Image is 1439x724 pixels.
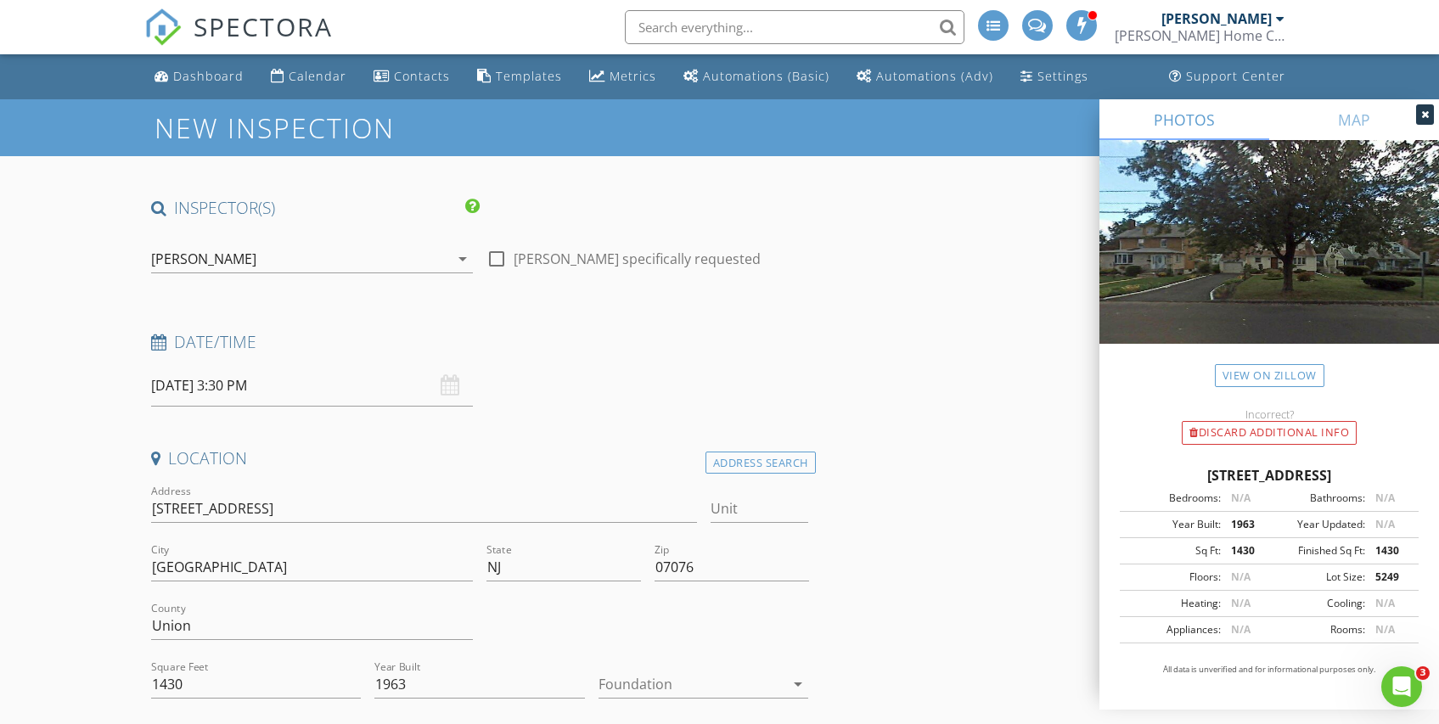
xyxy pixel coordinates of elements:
[1269,570,1365,585] div: Lot Size:
[1037,68,1088,84] div: Settings
[677,61,836,93] a: Automations (Basic)
[1375,596,1395,610] span: N/A
[625,10,964,44] input: Search everything...
[1269,622,1365,637] div: Rooms:
[1269,99,1439,140] a: MAP
[1231,622,1251,637] span: N/A
[496,68,562,84] div: Templates
[173,68,244,84] div: Dashboard
[1125,570,1221,585] div: Floors:
[1269,543,1365,558] div: Finished Sq Ft:
[144,8,182,46] img: The Best Home Inspection Software - Spectora
[1381,666,1422,707] iframe: Intercom live chat
[470,61,569,93] a: Templates
[1375,491,1395,505] span: N/A
[151,365,474,407] input: Select date
[1099,407,1439,421] div: Incorrect?
[1269,517,1365,532] div: Year Updated:
[367,61,457,93] a: Contacts
[1221,517,1269,532] div: 1963
[1125,596,1221,611] div: Heating:
[1221,543,1269,558] div: 1430
[1269,491,1365,506] div: Bathrooms:
[1416,666,1430,680] span: 3
[1231,491,1251,505] span: N/A
[1120,664,1419,676] p: All data is unverified and for informational purposes only.
[1125,517,1221,532] div: Year Built:
[610,68,656,84] div: Metrics
[1365,543,1414,558] div: 1430
[1099,140,1439,384] img: streetview
[148,61,250,93] a: Dashboard
[582,61,663,93] a: Metrics
[1186,68,1285,84] div: Support Center
[1215,364,1324,387] a: View on Zillow
[1182,421,1357,445] div: Discard Additional info
[151,447,809,469] h4: Location
[194,8,333,44] span: SPECTORA
[151,197,481,219] h4: INSPECTOR(S)
[151,331,809,353] h4: Date/Time
[1014,61,1095,93] a: Settings
[1161,10,1272,27] div: [PERSON_NAME]
[703,68,829,84] div: Automations (Basic)
[1162,61,1292,93] a: Support Center
[705,452,816,474] div: Address Search
[151,251,256,267] div: [PERSON_NAME]
[452,249,473,269] i: arrow_drop_down
[1125,543,1221,558] div: Sq Ft:
[1125,491,1221,506] div: Bedrooms:
[394,68,450,84] div: Contacts
[155,113,531,143] h1: New Inspection
[788,674,808,694] i: arrow_drop_down
[1375,517,1395,531] span: N/A
[1120,465,1419,485] div: [STREET_ADDRESS]
[876,68,993,84] div: Automations (Adv)
[1269,596,1365,611] div: Cooling:
[144,23,333,59] a: SPECTORA
[850,61,1000,93] a: Automations (Advanced)
[1231,596,1251,610] span: N/A
[1375,622,1395,637] span: N/A
[1099,99,1269,140] a: PHOTOS
[514,250,761,267] label: [PERSON_NAME] specifically requested
[1365,570,1414,585] div: 5249
[1115,27,1284,44] div: Merson Home Consulting
[289,68,346,84] div: Calendar
[1231,570,1251,584] span: N/A
[264,61,353,93] a: Calendar
[1125,622,1221,637] div: Appliances:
